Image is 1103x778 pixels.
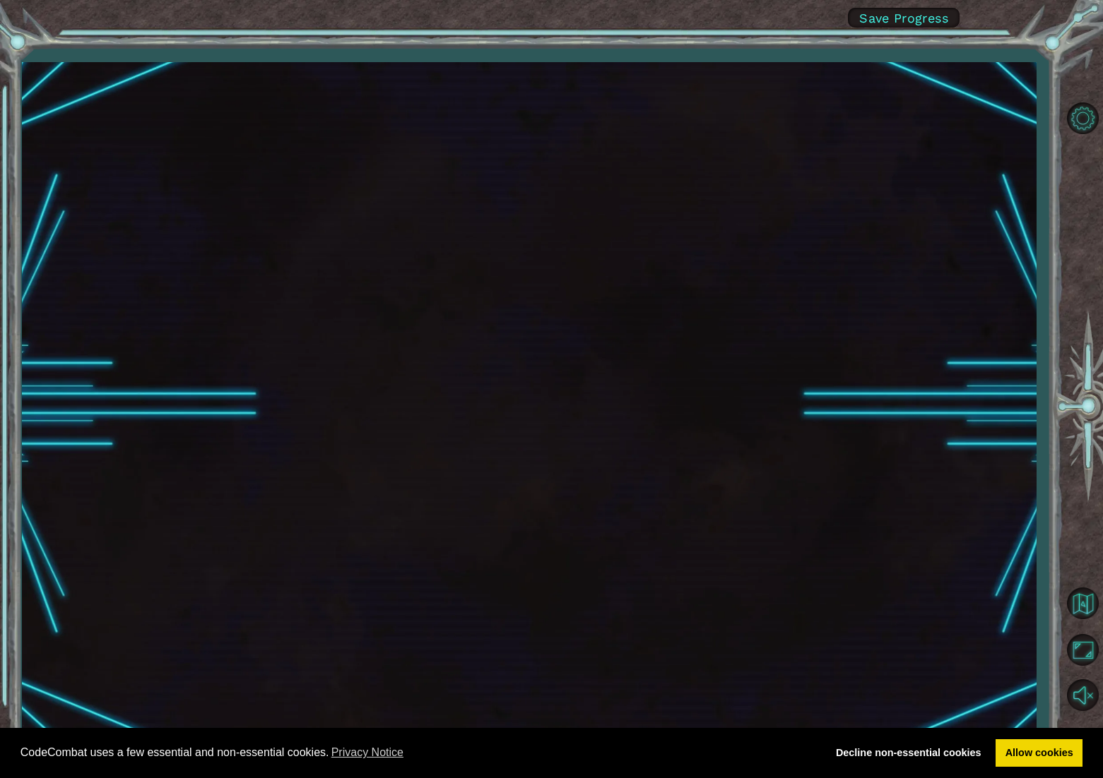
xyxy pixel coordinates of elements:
[996,739,1083,767] a: allow cookies
[1062,581,1103,628] a: Back to Map
[826,739,991,767] a: deny cookies
[20,742,815,763] span: CodeCombat uses a few essential and non-essential cookies.
[859,11,948,25] span: Save Progress
[1062,583,1103,624] button: Back to Map
[1062,97,1103,138] button: Level Options
[329,742,406,763] a: learn more about cookies
[848,8,960,28] button: Save Progress
[1062,675,1103,716] button: Unmute
[1062,630,1103,671] button: Maximize Browser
